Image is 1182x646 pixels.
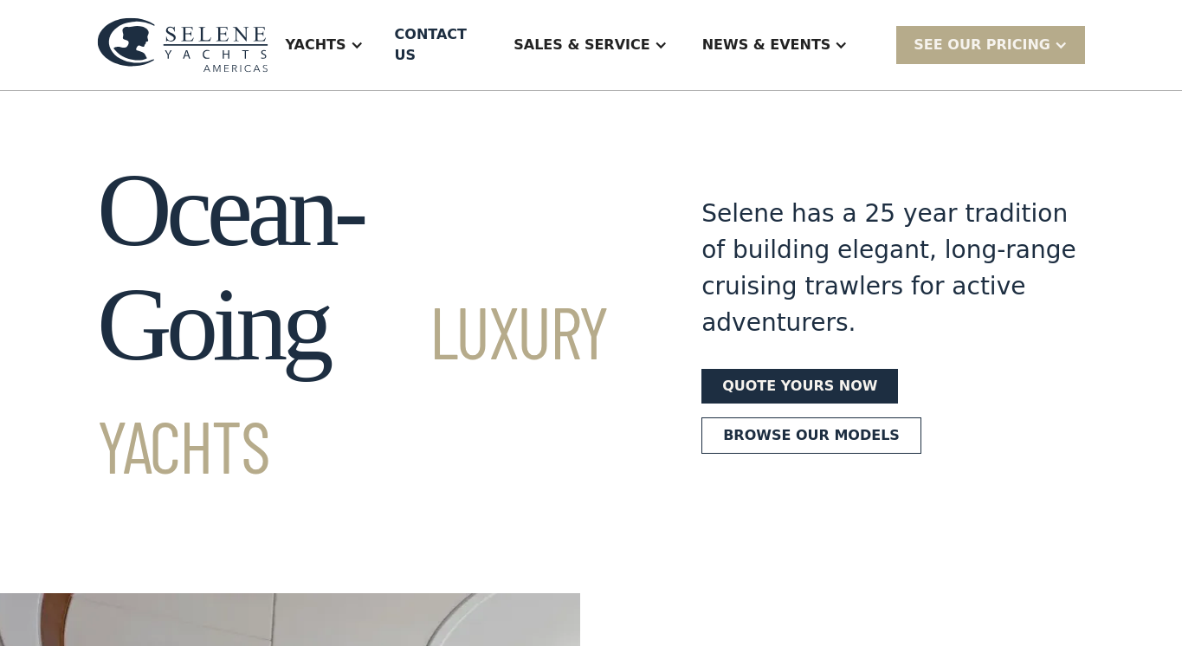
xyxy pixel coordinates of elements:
[97,17,268,73] img: logo
[701,196,1085,341] div: Selene has a 25 year tradition of building elegant, long-range cruising trawlers for active adven...
[896,26,1085,63] div: SEE Our Pricing
[97,287,608,488] span: Luxury Yachts
[701,417,921,454] a: Browse our models
[513,35,649,55] div: Sales & Service
[701,369,898,404] a: Quote yours now
[914,35,1050,55] div: SEE Our Pricing
[685,10,866,80] div: News & EVENTS
[268,10,381,80] div: Yachts
[702,35,831,55] div: News & EVENTS
[395,24,483,66] div: Contact US
[286,35,346,55] div: Yachts
[97,153,639,496] h1: Ocean-Going
[496,10,684,80] div: Sales & Service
